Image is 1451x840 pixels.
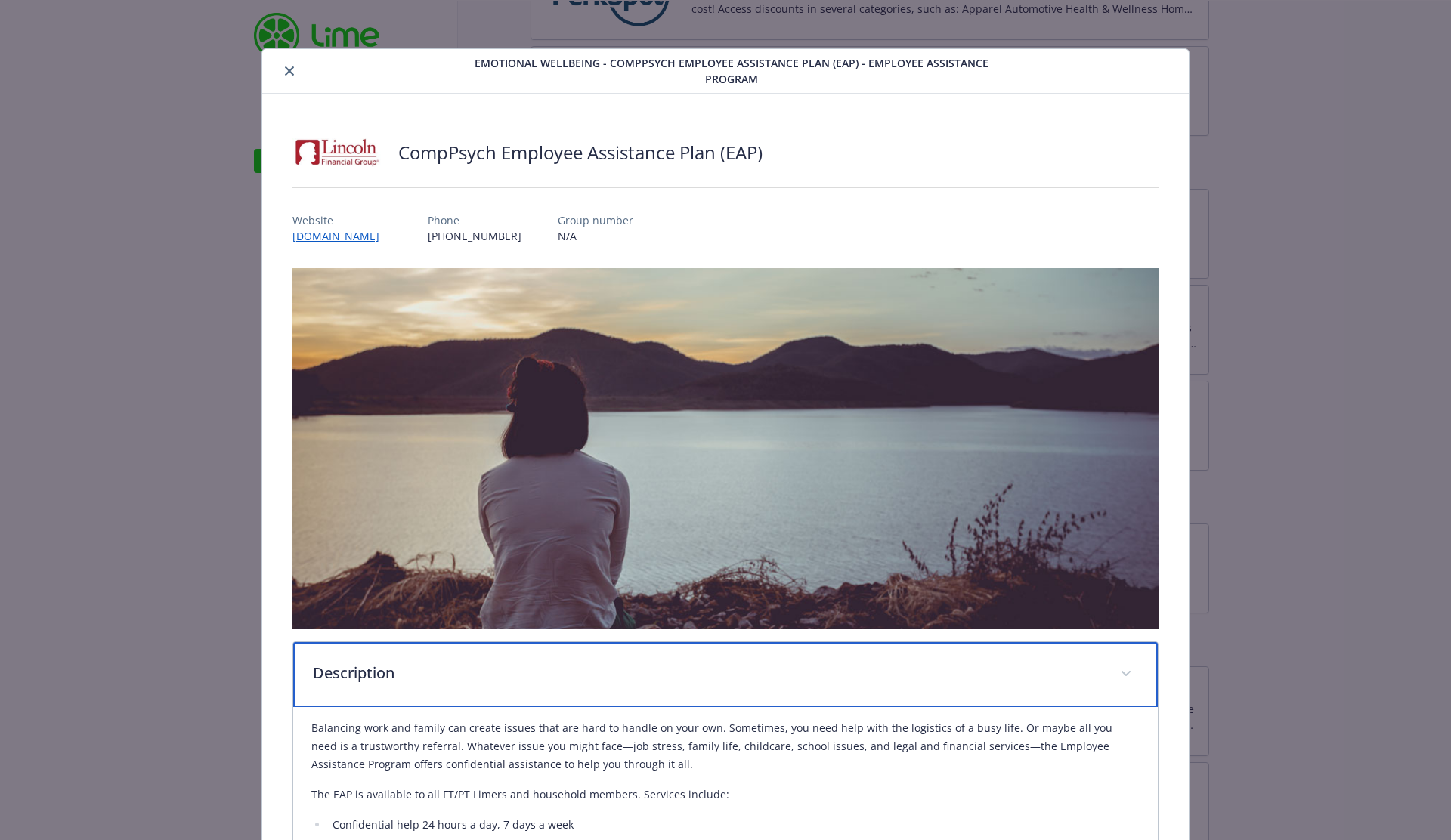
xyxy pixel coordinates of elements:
[457,55,1006,87] span: Emotional Wellbeing - CompPsych Employee Assistance Plan (EAP) - Employee Assistance Program
[292,268,1159,629] img: banner
[311,719,1140,774] p: Balancing work and family can create issues that are hard to handle on your own. Sometimes, you n...
[313,662,1103,684] p: Description
[311,786,1140,804] p: The EAP is available to all FT/PT Limers and household members. Services include:
[558,228,633,244] p: N/A
[558,212,633,228] p: Group number
[428,228,521,244] p: [PHONE_NUMBER]
[292,130,383,175] img: Lincoln Financial Group
[292,229,391,243] a: [DOMAIN_NAME]
[292,212,391,228] p: Website
[280,62,299,80] button: close
[428,212,521,228] p: Phone
[328,816,1140,834] li: Confidential help 24 hours a day, 7 days a week
[293,642,1159,707] div: Description
[398,140,763,165] h2: CompPsych Employee Assistance Plan (EAP)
